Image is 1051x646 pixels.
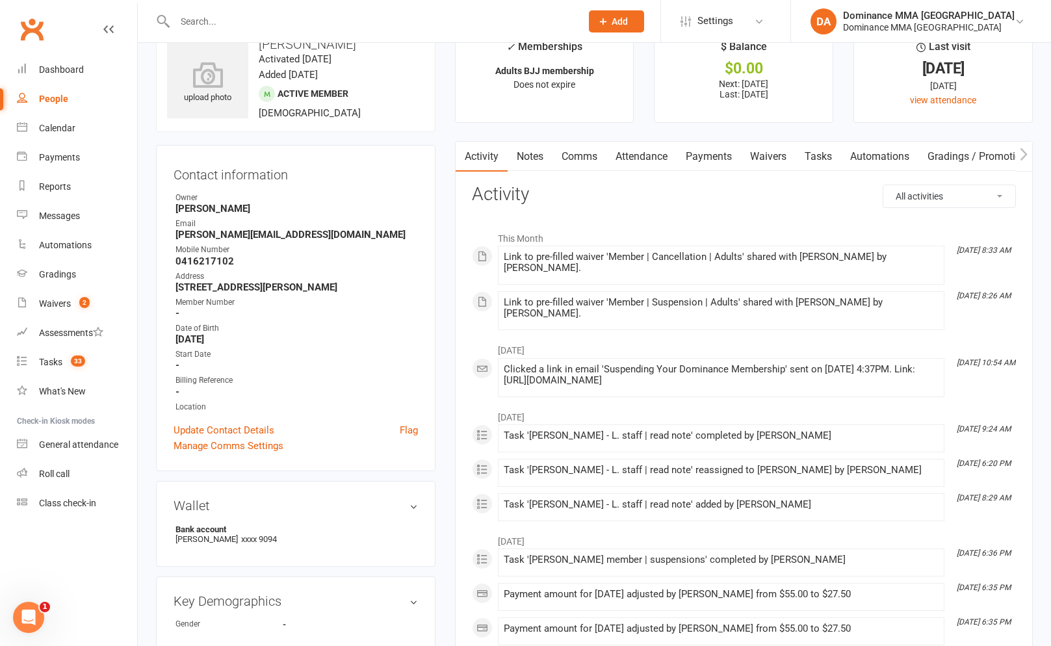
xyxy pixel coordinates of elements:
[504,554,939,565] div: Task '[PERSON_NAME] member | suspensions' completed by [PERSON_NAME]
[957,424,1011,433] i: [DATE] 9:24 AM
[666,79,821,99] p: Next: [DATE] Last: [DATE]
[175,386,418,398] strong: -
[677,142,741,172] a: Payments
[39,386,86,396] div: What's New
[957,583,1011,592] i: [DATE] 6:35 PM
[39,152,80,162] div: Payments
[472,337,1016,357] li: [DATE]
[175,296,418,309] div: Member Number
[504,297,939,319] div: Link to pre-filled waiver 'Member | Suspension | Adults' shared with [PERSON_NAME] by [PERSON_NAME].
[171,12,572,31] input: Search...
[17,289,137,318] a: Waivers 2
[666,62,821,75] div: $0.00
[843,21,1015,33] div: Dominance MMA [GEOGRAPHIC_DATA]
[606,142,677,172] a: Attendance
[17,55,137,84] a: Dashboard
[175,333,418,345] strong: [DATE]
[17,348,137,377] a: Tasks 33
[17,260,137,289] a: Gradings
[16,13,48,45] a: Clubworx
[167,62,248,105] div: upload photo
[506,38,582,62] div: Memberships
[17,318,137,348] a: Assessments
[283,619,357,629] strong: -
[513,79,575,90] span: Does not expire
[175,270,418,283] div: Address
[957,493,1011,502] i: [DATE] 8:29 AM
[552,142,606,172] a: Comms
[175,281,418,293] strong: [STREET_ADDRESS][PERSON_NAME]
[174,523,418,546] li: [PERSON_NAME]
[174,438,283,454] a: Manage Comms Settings
[175,307,418,319] strong: -
[39,469,70,479] div: Roll call
[796,142,841,172] a: Tasks
[71,355,85,367] span: 33
[17,459,137,489] a: Roll call
[175,192,418,204] div: Owner
[175,218,418,230] div: Email
[39,269,76,279] div: Gradings
[259,53,331,65] time: Activated [DATE]
[504,364,939,386] div: Clicked a link in email 'Suspending Your Dominance Membership' sent on [DATE] 4:37PM. Link: [URL]...
[39,328,103,338] div: Assessments
[39,211,80,221] div: Messages
[472,404,1016,424] li: [DATE]
[39,298,71,309] div: Waivers
[916,38,970,62] div: Last visit
[39,498,96,508] div: Class check-in
[866,79,1020,93] div: [DATE]
[39,94,68,104] div: People
[174,594,418,608] h3: Key Demographics
[504,430,939,441] div: Task '[PERSON_NAME] - L. staff | read note' completed by [PERSON_NAME]
[175,229,418,240] strong: [PERSON_NAME][EMAIL_ADDRESS][DOMAIN_NAME]
[174,498,418,513] h3: Wallet
[17,114,137,143] a: Calendar
[241,534,277,544] span: xxxx 9094
[504,252,939,274] div: Link to pre-filled waiver 'Member | Cancellation | Adults' shared with [PERSON_NAME] by [PERSON_N...
[841,142,918,172] a: Automations
[17,489,137,518] a: Class kiosk mode
[175,618,283,630] div: Gender
[957,291,1011,300] i: [DATE] 8:26 AM
[504,465,939,476] div: Task '[PERSON_NAME] - L. staff | read note' reassigned to [PERSON_NAME] by [PERSON_NAME]
[259,107,361,119] span: [DEMOGRAPHIC_DATA]
[39,123,75,133] div: Calendar
[866,62,1020,75] div: [DATE]
[721,38,767,62] div: $ Balance
[79,297,90,308] span: 2
[175,359,418,371] strong: -
[504,499,939,510] div: Task '[PERSON_NAME] - L. staff | read note' added by [PERSON_NAME]
[811,8,837,34] div: DA
[508,142,552,172] a: Notes
[17,84,137,114] a: People
[13,602,44,633] iframe: Intercom live chat
[17,172,137,201] a: Reports
[39,181,71,192] div: Reports
[175,244,418,256] div: Mobile Number
[957,549,1011,558] i: [DATE] 6:36 PM
[17,143,137,172] a: Payments
[843,10,1015,21] div: Dominance MMA [GEOGRAPHIC_DATA]
[259,69,318,81] time: Added [DATE]
[39,64,84,75] div: Dashboard
[17,201,137,231] a: Messages
[957,246,1011,255] i: [DATE] 8:33 AM
[957,617,1011,627] i: [DATE] 6:35 PM
[472,185,1016,205] h3: Activity
[175,203,418,214] strong: [PERSON_NAME]
[175,348,418,361] div: Start Date
[175,255,418,267] strong: 0416217102
[175,524,411,534] strong: Bank account
[40,602,50,612] span: 1
[918,142,1041,172] a: Gradings / Promotions
[456,142,508,172] a: Activity
[39,439,118,450] div: General attendance
[17,231,137,260] a: Automations
[472,225,1016,246] li: This Month
[17,430,137,459] a: General attendance kiosk mode
[175,322,418,335] div: Date of Birth
[910,95,976,105] a: view attendance
[174,422,274,438] a: Update Contact Details
[504,589,939,600] div: Payment amount for [DATE] adjusted by [PERSON_NAME] from $55.00 to $27.50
